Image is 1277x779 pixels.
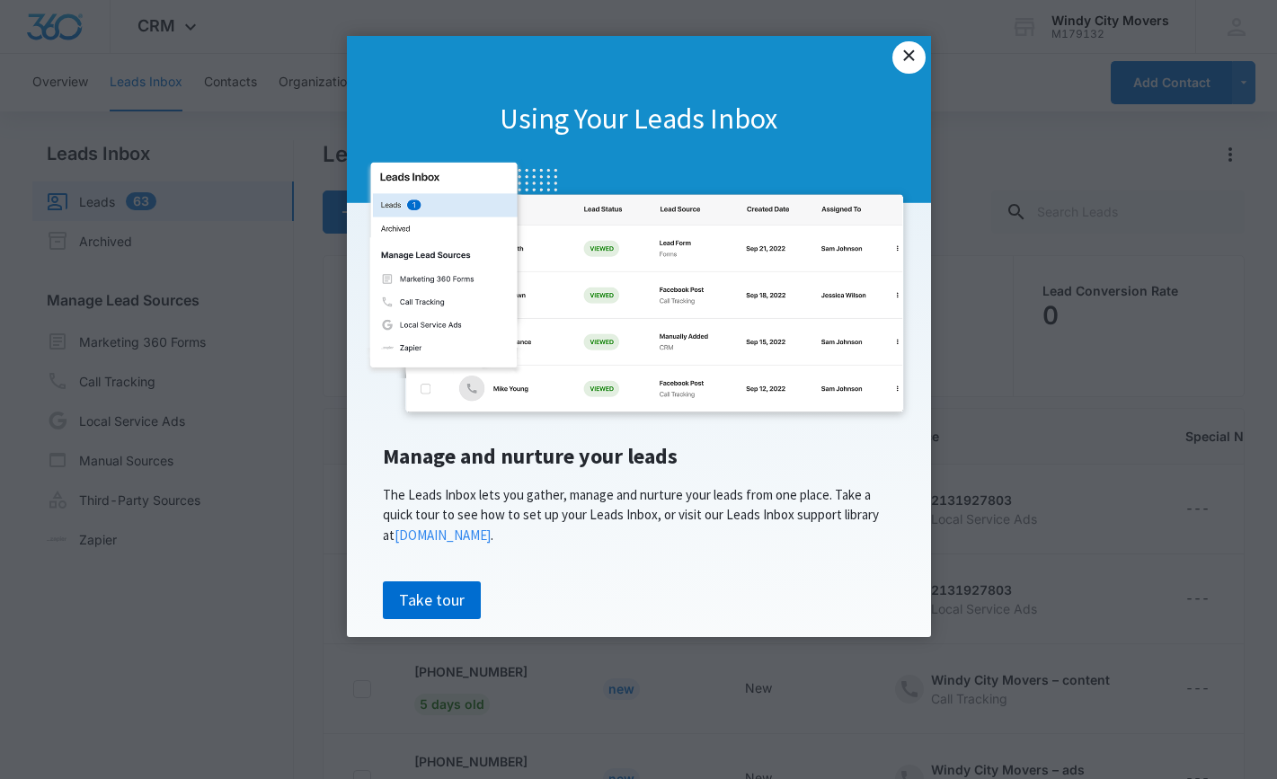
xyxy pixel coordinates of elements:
[383,581,481,619] a: Take tour
[383,486,879,544] span: The Leads Inbox lets you gather, manage and nurture your leads from one place. Take a quick tour ...
[892,41,925,74] a: Close modal
[347,101,931,138] h1: Using Your Leads Inbox
[383,442,678,470] span: Manage and nurture your leads
[395,527,491,544] a: [DOMAIN_NAME]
